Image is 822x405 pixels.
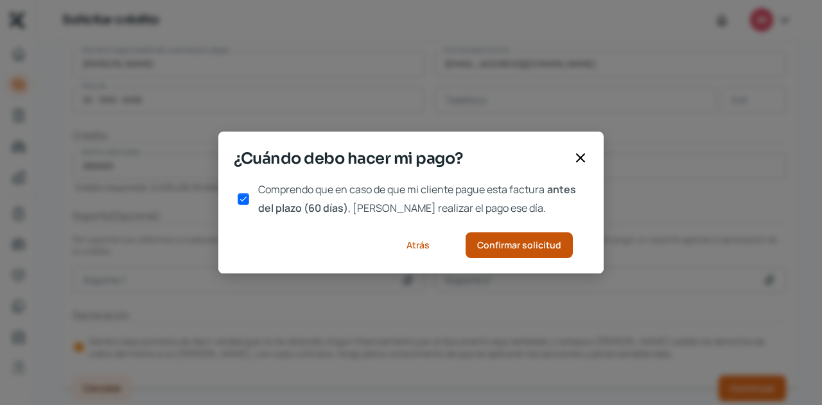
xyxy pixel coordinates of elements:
[407,241,430,250] span: Atrás
[477,241,561,250] span: Confirmar solicitud
[234,147,568,170] span: ¿Cuándo debo hacer mi pago?
[390,232,445,258] button: Atrás
[258,182,576,215] span: antes del plazo (60 días)
[466,232,573,258] button: Confirmar solicitud
[348,201,546,215] span: , [PERSON_NAME] realizar el pago ese día.
[258,182,545,196] span: Comprendo que en caso de que mi cliente pague esta factura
